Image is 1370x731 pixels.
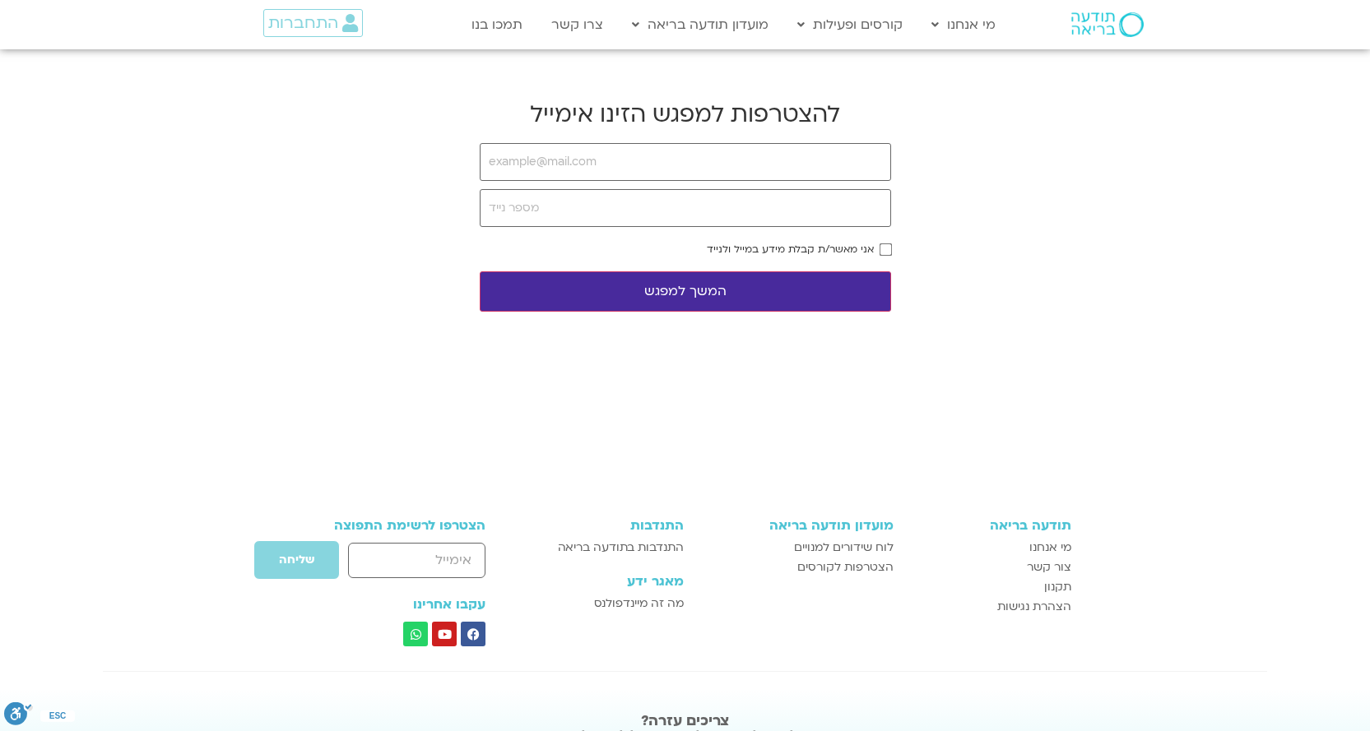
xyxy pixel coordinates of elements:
label: אני מאשר/ת קבלת מידע במייל ולנייד [707,243,874,255]
a: הצטרפות לקורסים [700,558,894,577]
span: מה זה מיינדפולנס [594,594,684,613]
a: התנדבות בתודעה בריאה [531,538,683,558]
a: צור קשר [910,558,1071,577]
a: מי אנחנו [923,9,1004,40]
span: צור קשר [1027,558,1071,577]
a: לוח שידורים למנויים [700,538,894,558]
a: התחברות [263,9,363,37]
form: טופס חדש [300,540,486,588]
span: הצטרפות לקורסים [797,558,894,577]
span: התחברות [268,14,338,32]
h2: להצטרפות למפגש הזינו אימייל [480,99,891,130]
a: קורסים ופעילות [789,9,911,40]
span: שליחה [279,553,314,567]
a: תקנון [910,577,1071,597]
button: שליחה [253,540,340,580]
a: תמכו בנו [463,9,531,40]
input: אימייל [348,543,485,578]
a: צרו קשר [543,9,611,40]
img: תודעה בריאה [1071,12,1144,37]
button: המשך למפגש [480,271,891,312]
span: הצהרת נגישות [997,597,1071,617]
a: מועדון תודעה בריאה [624,9,777,40]
h3: מועדון תודעה בריאה [700,518,894,533]
h3: הצטרפו לרשימת התפוצה [300,518,486,533]
span: לוח שידורים למנויים [794,538,894,558]
span: התנדבות בתודעה בריאה [558,538,684,558]
a: הצהרת נגישות [910,597,1071,617]
h3: התנדבות [531,518,683,533]
h2: צריכים עזרה? [257,713,1113,729]
span: תקנון [1044,577,1071,597]
h3: תודעה בריאה [910,518,1071,533]
span: מי אנחנו [1029,538,1071,558]
a: מה זה מיינדפולנס [531,594,683,613]
input: מספר נייד [480,189,891,227]
input: example@mail.com [480,143,891,181]
h3: מאגר ידע [531,574,683,589]
h3: עקבו אחרינו [300,597,486,612]
a: מי אנחנו [910,538,1071,558]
